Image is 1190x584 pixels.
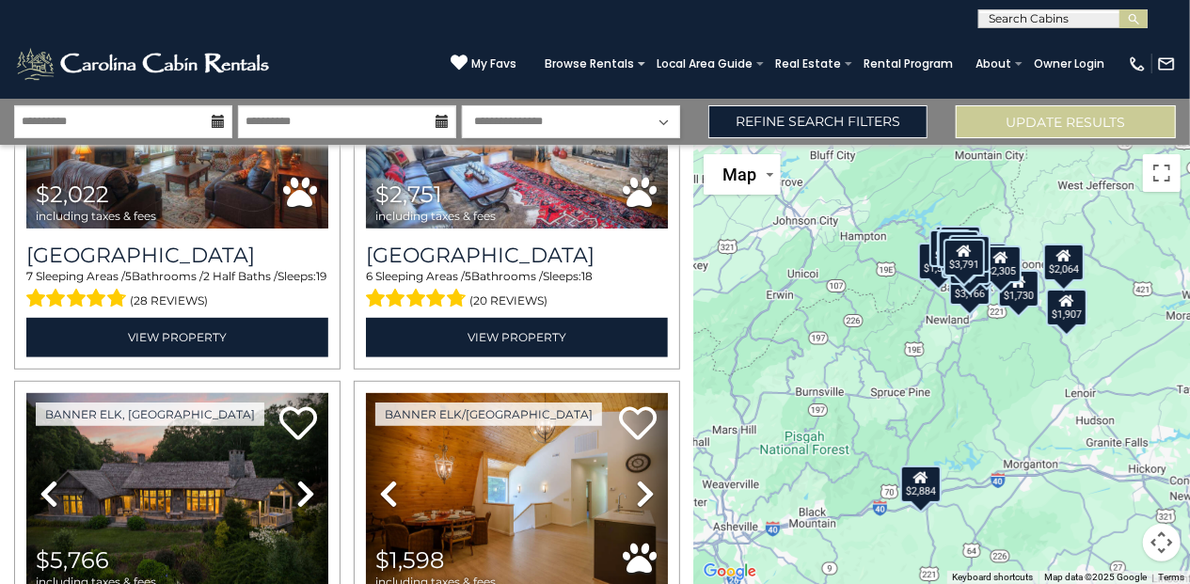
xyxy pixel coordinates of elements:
[766,51,850,77] a: Real Estate
[581,269,593,283] span: 18
[26,243,328,268] a: [GEOGRAPHIC_DATA]
[203,269,278,283] span: 2 Half Baths /
[952,571,1033,584] button: Keyboard shortcuts
[1044,572,1147,582] span: Map data ©2025 Google
[939,230,980,268] div: $2,199
[619,404,657,445] a: Add to favorites
[375,402,602,426] a: Banner Elk/[GEOGRAPHIC_DATA]
[375,210,496,222] span: including taxes & fees
[699,560,761,584] img: Google
[26,243,328,268] h3: Majestic Mountain Haus
[919,242,960,279] div: $1,598
[451,54,516,73] a: My Favs
[26,268,328,313] div: Sleeping Areas / Bathrooms / Sleeps:
[1157,55,1176,73] img: mail-regular-white.png
[1158,572,1184,582] a: Terms (opens in new tab)
[981,245,1023,283] div: $2,305
[647,51,762,77] a: Local Area Guide
[375,181,442,208] span: $2,751
[131,289,209,313] span: (28 reviews)
[316,269,326,283] span: 19
[699,560,761,584] a: Open this area in Google Maps (opens a new window)
[998,270,1039,308] div: $1,730
[944,238,986,276] div: $3,791
[1128,55,1147,73] img: phone-regular-white.png
[36,546,109,574] span: $5,766
[1143,154,1181,192] button: Toggle fullscreen view
[125,269,132,283] span: 5
[900,465,942,502] div: $2,884
[471,55,516,72] span: My Favs
[366,243,668,268] h3: Mile High Lodge
[956,105,1176,138] button: Update Results
[375,546,444,574] span: $1,598
[366,318,668,356] a: View Property
[279,404,317,445] a: Add to favorites
[14,45,275,83] img: White-1-2.png
[465,269,471,283] span: 5
[36,402,264,426] a: Banner Elk, [GEOGRAPHIC_DATA]
[937,230,978,268] div: $2,006
[366,243,668,268] a: [GEOGRAPHIC_DATA]
[949,268,991,306] div: $3,166
[36,210,156,222] span: including taxes & fees
[469,289,547,313] span: (20 reviews)
[704,154,781,195] button: Change map style
[722,165,756,184] span: Map
[854,51,962,77] a: Rental Program
[26,318,328,356] a: View Property
[1143,524,1181,561] button: Map camera controls
[708,105,928,138] a: Refine Search Filters
[366,269,373,283] span: 6
[535,51,643,77] a: Browse Rentals
[966,51,1021,77] a: About
[929,229,971,267] div: $4,193
[26,269,33,283] span: 7
[36,181,109,208] span: $2,022
[1043,244,1085,281] div: $2,064
[1047,288,1088,325] div: $1,907
[950,247,992,285] div: $2,432
[949,235,991,273] div: $2,486
[366,268,668,313] div: Sleeping Areas / Bathrooms / Sleeps:
[941,226,982,263] div: $2,174
[1024,51,1114,77] a: Owner Login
